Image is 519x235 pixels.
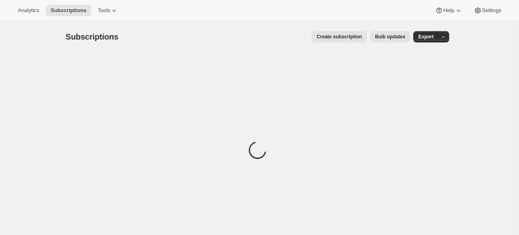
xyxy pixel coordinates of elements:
button: Create subscription [312,31,367,42]
span: Settings [482,7,501,14]
button: Export [413,31,438,42]
span: Tools [98,7,110,14]
button: Help [430,5,467,16]
button: Subscriptions [46,5,91,16]
span: Bulk updates [375,34,405,40]
span: Analytics [18,7,39,14]
button: Settings [469,5,506,16]
button: Tools [93,5,123,16]
span: Help [443,7,454,14]
span: Export [418,34,433,40]
span: Subscriptions [66,32,119,41]
span: Create subscription [316,34,362,40]
button: Analytics [13,5,44,16]
span: Subscriptions [50,7,86,14]
button: Bulk updates [370,31,410,42]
